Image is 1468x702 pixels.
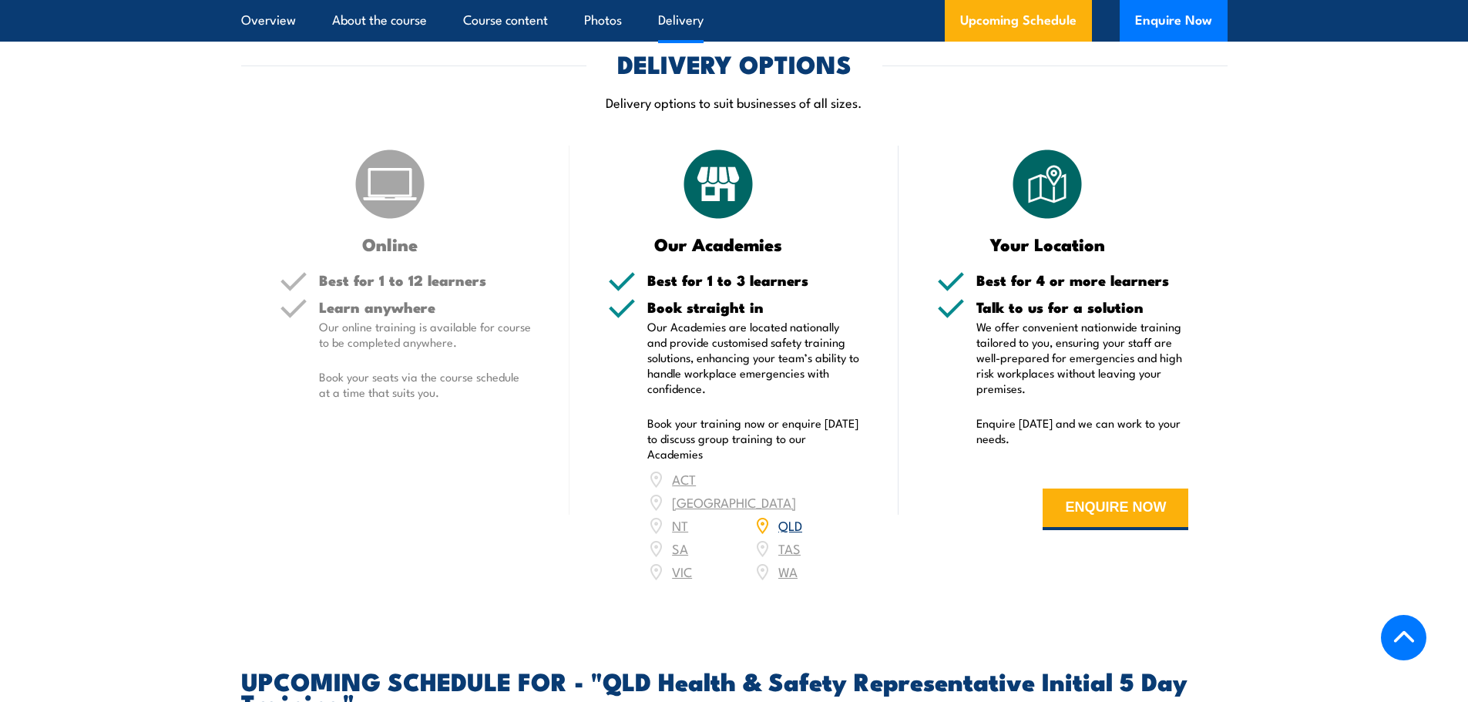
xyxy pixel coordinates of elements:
h2: DELIVERY OPTIONS [617,52,852,74]
p: Book your training now or enquire [DATE] to discuss group training to our Academies [647,415,860,462]
p: Book your seats via the course schedule at a time that suits you. [319,369,532,400]
h5: Best for 4 or more learners [976,273,1189,287]
p: Our online training is available for course to be completed anywhere. [319,319,532,350]
a: QLD [778,516,802,534]
h3: Our Academies [608,235,829,253]
h5: Talk to us for a solution [976,300,1189,314]
p: Our Academies are located nationally and provide customised safety training solutions, enhancing ... [647,319,860,396]
h3: Your Location [937,235,1158,253]
button: ENQUIRE NOW [1043,489,1188,530]
p: We offer convenient nationwide training tailored to you, ensuring your staff are well-prepared fo... [976,319,1189,396]
p: Enquire [DATE] and we can work to your needs. [976,415,1189,446]
h5: Best for 1 to 12 learners [319,273,532,287]
h5: Best for 1 to 3 learners [647,273,860,287]
h3: Online [280,235,501,253]
h5: Book straight in [647,300,860,314]
h5: Learn anywhere [319,300,532,314]
p: Delivery options to suit businesses of all sizes. [241,93,1228,111]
